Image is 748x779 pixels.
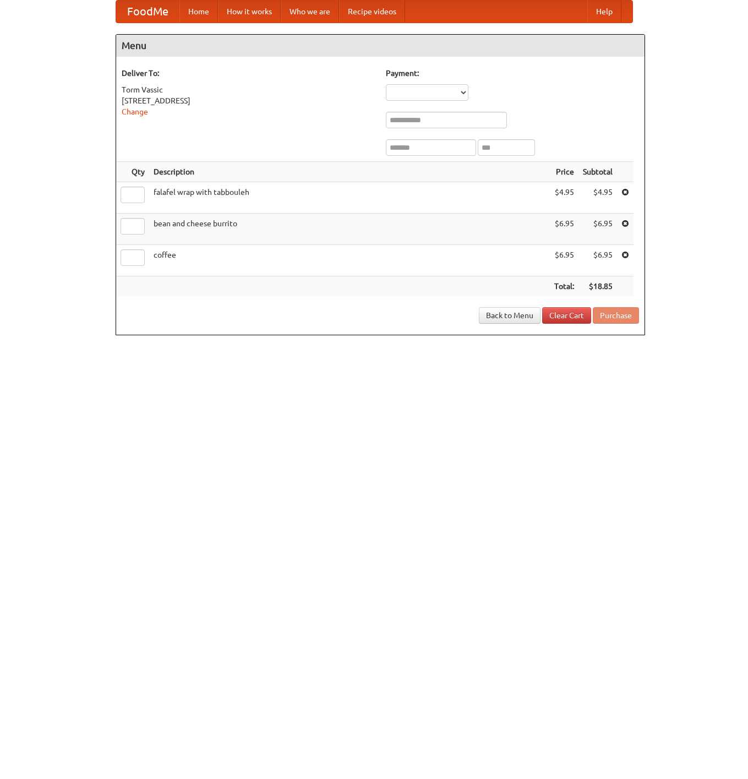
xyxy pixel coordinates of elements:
td: falafel wrap with tabbouleh [149,182,550,214]
th: Price [550,162,578,182]
th: $18.85 [578,276,617,297]
a: Clear Cart [542,307,591,324]
a: Change [122,107,148,116]
td: $6.95 [578,214,617,245]
h4: Menu [116,35,645,57]
td: $6.95 [550,245,578,276]
a: Home [179,1,218,23]
td: $4.95 [578,182,617,214]
td: $6.95 [578,245,617,276]
th: Description [149,162,550,182]
th: Subtotal [578,162,617,182]
div: [STREET_ADDRESS] [122,95,375,106]
a: Who we are [281,1,339,23]
td: bean and cheese burrito [149,214,550,245]
a: Back to Menu [479,307,540,324]
a: Recipe videos [339,1,405,23]
th: Total: [550,276,578,297]
td: $6.95 [550,214,578,245]
div: Torm Vassic [122,84,375,95]
td: coffee [149,245,550,276]
th: Qty [116,162,149,182]
button: Purchase [593,307,639,324]
td: $4.95 [550,182,578,214]
a: Help [587,1,621,23]
a: FoodMe [116,1,179,23]
a: How it works [218,1,281,23]
h5: Payment: [386,68,639,79]
h5: Deliver To: [122,68,375,79]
